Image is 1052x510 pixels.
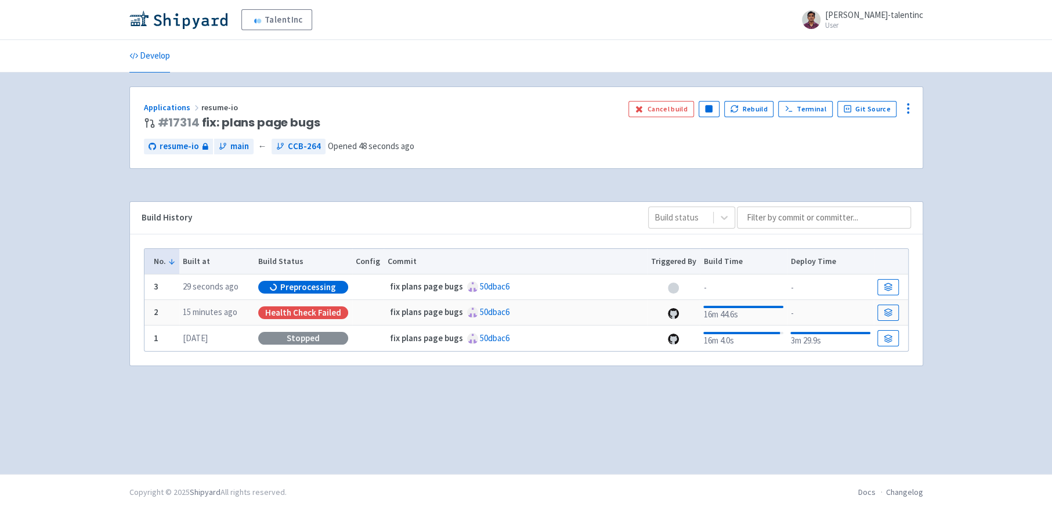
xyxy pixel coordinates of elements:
a: 50dbac6 [480,332,509,343]
a: TalentInc [241,9,312,30]
time: [DATE] [183,332,208,343]
a: Git Source [837,101,897,117]
span: fix: plans page bugs [158,116,320,129]
a: CCB-264 [272,139,326,154]
a: Build Details [877,330,898,346]
span: ← [258,140,267,153]
span: resume-io [160,140,199,153]
a: resume-io [144,139,213,154]
img: Shipyard logo [129,10,227,29]
span: CCB-264 [288,140,321,153]
button: Pause [699,101,720,117]
time: 15 minutes ago [183,306,237,317]
th: Triggered By [647,249,700,274]
th: Commit [384,249,647,274]
strong: fix plans page bugs [390,332,463,343]
th: Deploy Time [787,249,874,274]
strong: fix plans page bugs [390,306,463,317]
a: Terminal [778,101,832,117]
a: #17314 [158,114,200,131]
a: 50dbac6 [480,306,509,317]
small: User [825,21,923,29]
a: [PERSON_NAME]-talentinc User [795,10,923,29]
input: Filter by commit or committer... [737,207,911,229]
div: Build History [142,211,630,225]
div: - [790,305,870,320]
div: - [790,279,870,295]
a: Build Details [877,305,898,321]
a: Develop [129,40,170,73]
button: No. [154,255,176,267]
span: [PERSON_NAME]-talentinc [825,9,923,20]
a: main [214,139,254,154]
span: Preprocessing [280,281,336,293]
a: Changelog [886,487,923,497]
th: Config [352,249,384,274]
th: Built at [179,249,255,274]
time: 29 seconds ago [183,281,238,292]
button: Cancel build [628,101,694,117]
a: Shipyard [190,487,220,497]
th: Build Status [255,249,352,274]
time: 48 seconds ago [359,140,414,151]
a: Build Details [877,279,898,295]
div: 16m 4.0s [703,330,783,348]
strong: fix plans page bugs [390,281,463,292]
div: Copyright © 2025 All rights reserved. [129,486,287,498]
th: Build Time [700,249,787,274]
a: Applications [144,102,201,113]
b: 1 [154,332,158,343]
a: 50dbac6 [480,281,509,292]
div: 3m 29.9s [790,330,870,348]
span: resume-io [201,102,240,113]
div: Health check failed [258,306,348,319]
b: 2 [154,306,158,317]
div: - [703,279,783,295]
button: Rebuild [724,101,774,117]
div: Stopped [258,332,348,345]
div: 16m 44.6s [703,303,783,321]
span: Opened [328,140,414,151]
a: Docs [858,487,876,497]
span: main [230,140,249,153]
b: 3 [154,281,158,292]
